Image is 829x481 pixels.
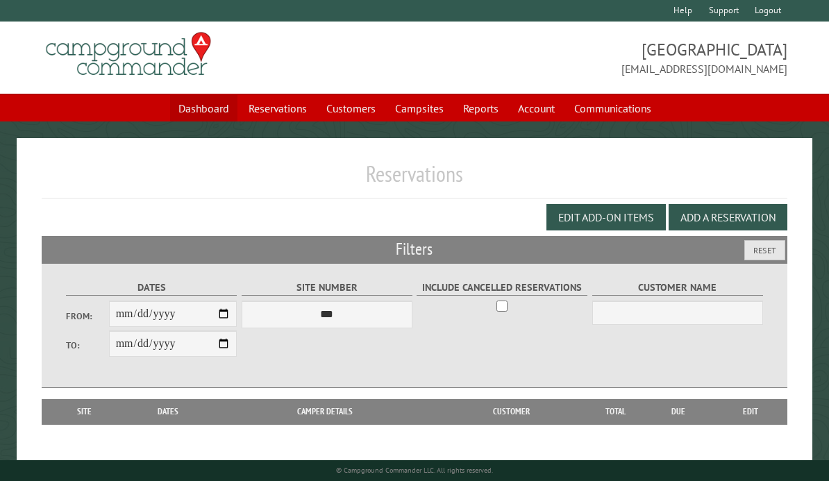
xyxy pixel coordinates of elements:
[242,280,412,296] label: Site Number
[240,95,315,121] a: Reservations
[66,310,109,323] label: From:
[387,95,452,121] a: Campsites
[669,204,787,230] button: Add a Reservation
[414,38,787,77] span: [GEOGRAPHIC_DATA] [EMAIL_ADDRESS][DOMAIN_NAME]
[592,280,763,296] label: Customer Name
[42,160,788,199] h1: Reservations
[42,236,788,262] h2: Filters
[66,339,109,352] label: To:
[510,95,563,121] a: Account
[215,399,435,424] th: Camper Details
[417,280,587,296] label: Include Cancelled Reservations
[66,280,237,296] label: Dates
[120,399,215,424] th: Dates
[455,95,507,121] a: Reports
[566,95,660,121] a: Communications
[336,466,493,475] small: © Campground Commander LLC. All rights reserved.
[170,95,237,121] a: Dashboard
[588,399,644,424] th: Total
[644,399,713,424] th: Due
[744,240,785,260] button: Reset
[435,399,588,424] th: Customer
[49,399,121,424] th: Site
[546,204,666,230] button: Edit Add-on Items
[713,399,787,424] th: Edit
[318,95,384,121] a: Customers
[42,27,215,81] img: Campground Commander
